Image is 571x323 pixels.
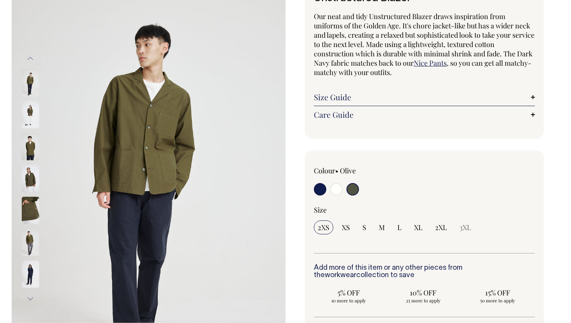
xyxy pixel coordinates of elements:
[318,223,329,232] span: 2XS
[467,297,529,304] span: 50 more to apply
[314,220,333,234] input: 2XS
[359,220,370,234] input: S
[393,220,406,234] input: L
[388,286,458,306] input: 10% OFF 25 more to apply
[318,288,380,297] span: 5% OFF
[314,205,535,215] div: Size
[22,261,39,288] img: dark-navy
[325,272,356,279] a: workwear
[463,286,533,306] input: 15% OFF 50 more to apply
[318,297,380,304] span: 10 more to apply
[342,223,350,232] span: XS
[338,220,354,234] input: XS
[397,223,402,232] span: L
[22,101,39,129] img: olive
[362,223,366,232] span: S
[414,223,423,232] span: XL
[314,58,531,77] span: , so you can get all matchy-matchy with your outfits.
[410,220,427,234] input: XL
[375,220,389,234] input: M
[414,58,447,68] a: Nice Pants
[314,166,402,175] div: Colour
[456,220,475,234] input: 3XL
[314,93,535,102] a: Size Guide
[22,229,39,256] img: olive
[24,290,36,308] button: Next
[460,223,471,232] span: 3XL
[22,70,39,97] img: olive
[22,133,39,161] img: olive
[435,223,447,232] span: 2XL
[467,288,529,297] span: 15% OFF
[314,110,535,119] a: Care Guide
[392,288,454,297] span: 10% OFF
[314,286,384,306] input: 5% OFF 10 more to apply
[314,264,535,280] h6: Add more of this item or any other pieces from the collection to save
[431,220,451,234] input: 2XL
[24,50,36,67] button: Previous
[340,166,356,175] label: Olive
[314,12,534,68] span: Our neat and tidy Unstructured Blazer draws inspiration from uniforms of the Golden Age. It's cho...
[22,165,39,192] img: olive
[335,166,338,175] span: •
[22,197,39,224] img: olive
[392,297,454,304] span: 25 more to apply
[379,223,385,232] span: M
